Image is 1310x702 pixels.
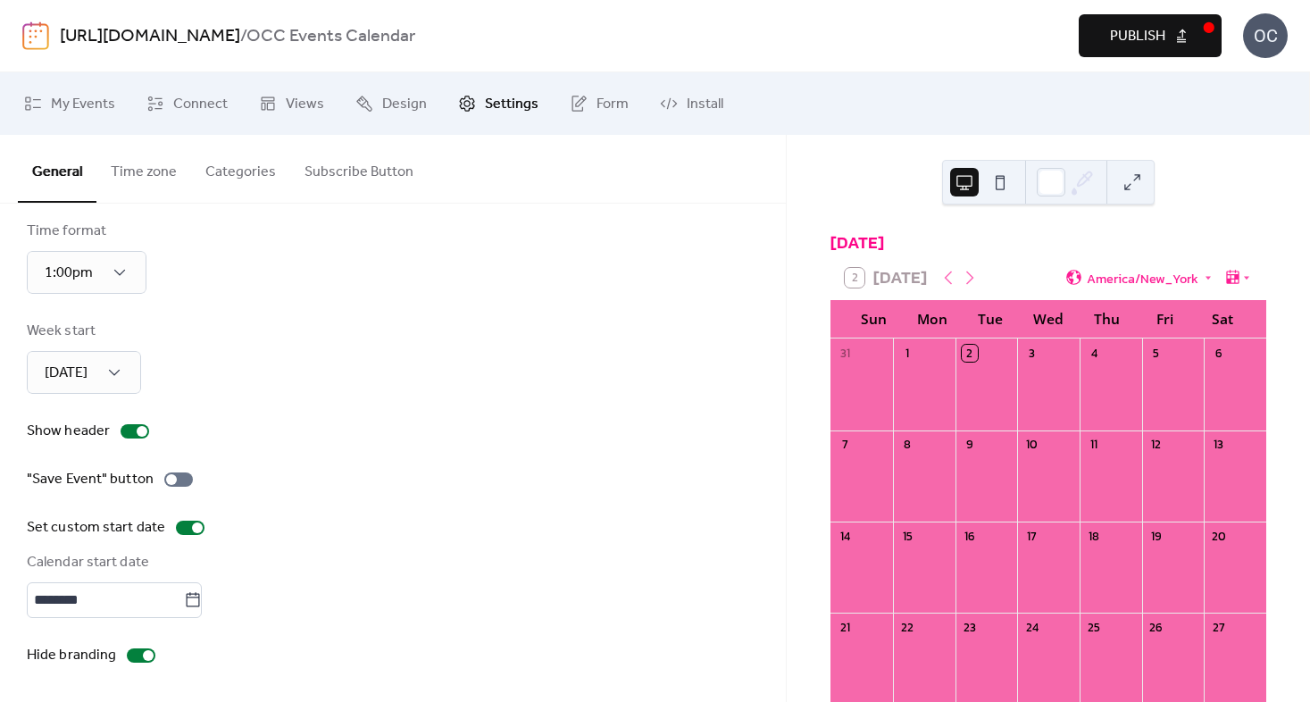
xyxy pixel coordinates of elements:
[290,135,428,201] button: Subscribe Button
[51,94,115,115] span: My Events
[1210,345,1226,361] div: 6
[597,94,629,115] span: Form
[1148,345,1164,361] div: 5
[961,300,1019,338] div: Tue
[485,94,538,115] span: Settings
[240,20,246,54] b: /
[962,345,978,361] div: 2
[1110,26,1165,47] span: Publish
[899,345,915,361] div: 1
[342,79,440,128] a: Design
[837,528,853,544] div: 14
[1086,620,1102,636] div: 25
[899,528,915,544] div: 15
[830,230,1266,256] div: [DATE]
[18,135,96,203] button: General
[45,259,93,287] span: 1:00pm
[837,437,853,453] div: 7
[96,135,191,201] button: Time zone
[173,94,228,115] span: Connect
[962,437,978,453] div: 9
[445,79,552,128] a: Settings
[845,300,903,338] div: Sun
[647,79,737,128] a: Install
[1086,437,1102,453] div: 11
[382,94,427,115] span: Design
[1087,272,1198,284] span: America/New_York
[962,620,978,636] div: 23
[837,620,853,636] div: 21
[27,221,143,242] div: Time format
[27,517,165,539] div: Set custom start date
[1023,437,1039,453] div: 10
[286,94,324,115] span: Views
[1020,300,1078,338] div: Wed
[246,20,415,54] b: OCC Events Calendar
[1023,620,1039,636] div: 24
[1194,300,1252,338] div: Sat
[27,552,755,573] div: Calendar start date
[45,359,88,387] span: [DATE]
[1136,300,1194,338] div: Fri
[1210,620,1226,636] div: 27
[899,437,915,453] div: 8
[11,79,129,128] a: My Events
[1148,528,1164,544] div: 19
[556,79,642,128] a: Form
[1023,528,1039,544] div: 17
[1023,345,1039,361] div: 3
[1079,14,1222,57] button: Publish
[27,421,110,442] div: Show header
[22,21,49,50] img: logo
[1210,528,1226,544] div: 20
[27,321,138,342] div: Week start
[60,20,240,54] a: [URL][DOMAIN_NAME]
[1086,345,1102,361] div: 4
[1078,300,1136,338] div: Thu
[1148,437,1164,453] div: 12
[191,135,290,201] button: Categories
[27,645,116,666] div: Hide branding
[27,469,154,490] div: "Save Event" button
[1210,437,1226,453] div: 13
[1148,620,1164,636] div: 26
[1243,13,1288,58] div: OC
[687,94,723,115] span: Install
[1086,528,1102,544] div: 18
[903,300,961,338] div: Mon
[837,345,853,361] div: 31
[899,620,915,636] div: 22
[246,79,338,128] a: Views
[962,528,978,544] div: 16
[133,79,241,128] a: Connect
